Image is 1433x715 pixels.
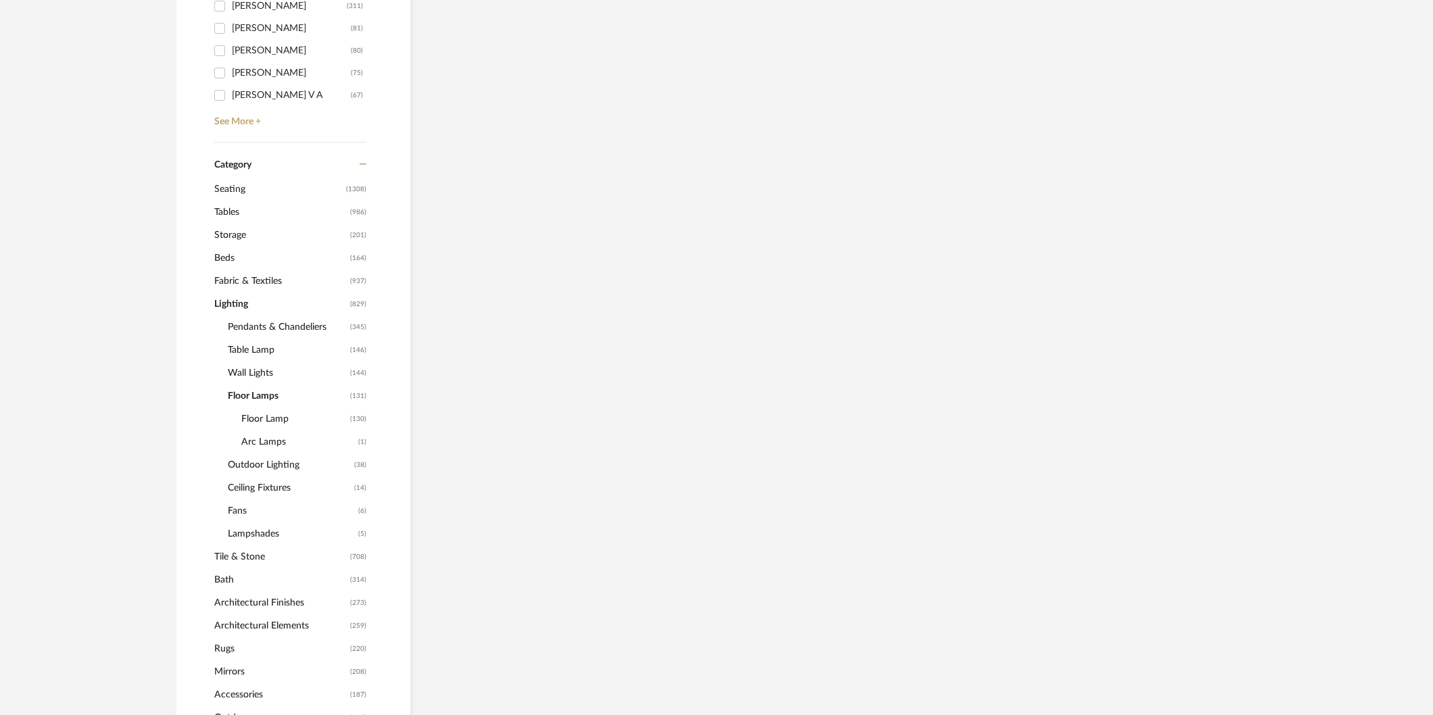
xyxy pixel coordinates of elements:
span: Lighting [214,293,347,316]
span: Category [214,159,251,171]
span: (986) [350,201,366,223]
div: (75) [351,62,363,84]
span: Architectural Elements [214,614,347,637]
div: [PERSON_NAME] [232,40,351,61]
span: Accessories [214,683,347,706]
span: (937) [350,270,366,292]
span: (314) [350,569,366,591]
span: Mirrors [214,660,347,683]
span: (6) [358,500,366,522]
span: (130) [350,408,366,430]
span: (1308) [346,178,366,200]
span: Tile & Stone [214,545,347,568]
span: (345) [350,316,366,338]
span: (5) [358,523,366,545]
span: (164) [350,247,366,269]
span: Storage [214,224,347,247]
span: (187) [350,684,366,706]
span: Outdoor Lighting [228,453,351,476]
div: (80) [351,40,363,61]
span: Tables [214,201,347,224]
span: Beds [214,247,347,270]
span: Floor Lamps [228,385,347,408]
span: (708) [350,546,366,568]
a: See More + [211,106,366,128]
div: (81) [351,18,363,39]
span: Wall Lights [228,362,347,385]
span: Fans [228,499,355,522]
span: (208) [350,661,366,683]
span: (201) [350,224,366,246]
span: Lampshades [228,522,355,545]
span: (259) [350,615,366,637]
span: Seating [214,178,343,201]
span: Ceiling Fixtures [228,476,351,499]
span: Fabric & Textiles [214,270,347,293]
span: Bath [214,568,347,591]
span: Floor Lamp [241,408,347,430]
span: (1) [358,431,366,453]
div: [PERSON_NAME] [232,62,351,84]
span: (144) [350,362,366,384]
span: Pendants & Chandeliers [228,316,347,339]
span: Architectural Finishes [214,591,347,614]
span: (131) [350,385,366,407]
span: (14) [354,477,366,499]
span: Arc Lamps [241,430,355,453]
span: (38) [354,454,366,476]
span: Table Lamp [228,339,347,362]
div: (67) [351,84,363,106]
span: (273) [350,592,366,614]
div: [PERSON_NAME] V A [232,84,351,106]
span: (829) [350,293,366,315]
span: (146) [350,339,366,361]
span: Rugs [214,637,347,660]
div: [PERSON_NAME] [232,18,351,39]
span: (220) [350,638,366,660]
